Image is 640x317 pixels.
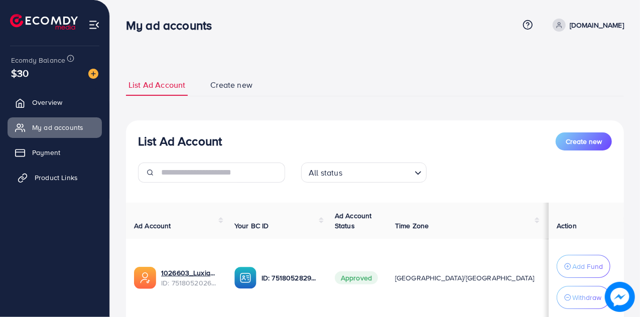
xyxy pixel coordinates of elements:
span: Time Zone [395,221,429,231]
input: Search for option [345,164,411,180]
img: image [605,282,635,312]
span: $30 [11,66,29,80]
img: ic-ba-acc.ded83a64.svg [234,267,257,289]
span: Payment [32,147,60,157]
a: Payment [8,142,102,163]
p: Add Fund [572,260,603,272]
span: [GEOGRAPHIC_DATA]/[GEOGRAPHIC_DATA] [395,273,535,283]
a: 1026603_Luxia_1750433190642 [161,268,218,278]
span: Approved [335,271,378,284]
span: Ad Account [134,221,171,231]
span: Your BC ID [234,221,269,231]
span: Action [557,221,577,231]
p: [DOMAIN_NAME] [570,19,624,31]
button: Add Fund [557,255,610,278]
a: [DOMAIN_NAME] [549,19,624,32]
button: Withdraw [557,286,610,309]
span: Overview [32,97,62,107]
div: <span class='underline'>1026603_Luxia_1750433190642</span></br>7518052026253918226 [161,268,218,288]
span: All status [307,166,344,180]
div: Search for option [301,163,427,183]
button: Create new [556,132,612,150]
span: My ad accounts [32,122,83,132]
a: My ad accounts [8,117,102,137]
span: Ecomdy Balance [11,55,65,65]
a: Product Links [8,168,102,188]
span: Create new [566,136,602,146]
img: logo [10,14,78,30]
span: List Ad Account [129,79,185,91]
h3: List Ad Account [138,134,222,148]
img: image [88,69,98,79]
img: menu [88,19,100,31]
span: Create new [210,79,252,91]
span: ID: 7518052026253918226 [161,278,218,288]
p: ID: 7518052829551181841 [262,272,319,284]
span: Product Links [35,173,78,183]
a: Overview [8,92,102,112]
h3: My ad accounts [126,18,220,33]
span: Ad Account Status [335,211,372,231]
p: Withdraw [572,291,601,303]
img: ic-ads-acc.e4c84228.svg [134,267,156,289]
